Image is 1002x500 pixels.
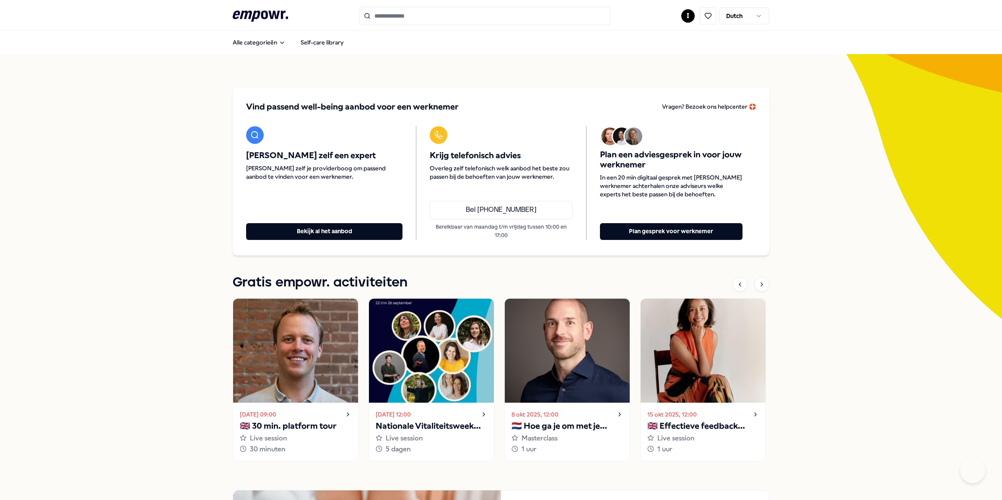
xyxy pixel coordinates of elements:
span: Overleg zelf telefonisch welk aanbod het beste zou passen bij de behoeften van jouw werknemer. [430,164,572,181]
p: 🇳🇱 Hoe ga je om met je innerlijke criticus? [511,419,623,433]
div: Live session [647,433,759,444]
div: Live session [240,433,351,444]
div: 1 uur [511,444,623,455]
div: 5 dagen [376,444,487,455]
img: activity image [641,299,766,403]
img: Avatar [601,128,619,145]
span: Vind passend well-being aanbod voor een werknemer [246,101,459,113]
span: [PERSON_NAME] zelf een expert [246,151,402,161]
iframe: Help Scout Beacon - Open [960,458,985,483]
img: activity image [233,299,358,403]
img: Avatar [625,128,642,145]
span: Krijg telefonisch advies [430,151,572,161]
time: [DATE] 09:00 [240,410,276,419]
a: Vragen? Bezoek ons helpcenter 🛟 [662,101,756,113]
a: Self-care library [294,34,350,51]
time: 8 okt 2025, 12:00 [511,410,558,419]
div: 1 uur [647,444,759,455]
h1: Gratis empowr. activiteiten [233,272,408,293]
a: 15 okt 2025, 12:00🇬🇧 Effectieve feedback geven en ontvangenLive session1 uur [640,298,766,461]
a: 8 okt 2025, 12:00🇳🇱 Hoe ga je om met je innerlijke criticus?Masterclass1 uur [504,298,630,461]
span: Vragen? Bezoek ons helpcenter 🛟 [662,103,756,110]
span: Plan een adviesgesprek in voor jouw werknemer [600,150,742,170]
img: Avatar [613,128,631,145]
time: [DATE] 12:00 [376,410,411,419]
img: activity image [505,299,630,403]
div: 30 minuten [240,444,351,455]
p: Bereikbaar van maandag t/m vrijdag tussen 10:00 en 17:00 [430,223,572,240]
a: Bel [PHONE_NUMBER] [430,201,572,219]
a: [DATE] 09:00🇬🇧 30 min. platform tourLive session30 minuten [233,298,358,461]
button: Plan gesprek voor werknemer [600,223,742,240]
button: Alle categorieën [226,34,292,51]
span: [PERSON_NAME] zelf je providerboog om passend aanbod te vinden voor een werknemer. [246,164,402,181]
button: I [681,9,695,23]
input: Search for products, categories or subcategories [359,7,610,25]
button: Bekijk al het aanbod [246,223,402,240]
p: 🇬🇧 30 min. platform tour [240,419,351,433]
nav: Main [226,34,350,51]
img: activity image [369,299,494,403]
div: Live session [376,433,487,444]
span: In een 20 min digitaal gesprek met [PERSON_NAME] werknemer achterhalen onze adviseurs welke exper... [600,173,742,198]
p: Nationale Vitaliteitsweek 2025 [376,419,487,433]
div: Masterclass [511,433,623,444]
a: [DATE] 12:00Nationale Vitaliteitsweek 2025Live session5 dagen [369,298,494,461]
time: 15 okt 2025, 12:00 [647,410,697,419]
p: 🇬🇧 Effectieve feedback geven en ontvangen [647,419,759,433]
